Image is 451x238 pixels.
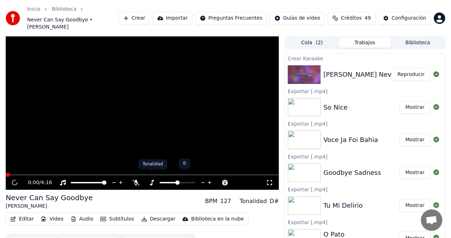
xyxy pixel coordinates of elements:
span: 49 [365,15,371,22]
button: Preguntas Frecuentes [195,12,267,25]
a: Open chat [421,209,442,231]
div: 127 [220,197,231,206]
span: ( 2 ) [316,39,323,46]
div: D# [270,197,279,206]
span: Never Can Say Goodbye • [PERSON_NAME] [27,16,119,31]
div: Exportar [.mp4] [285,87,445,95]
button: Mostrar [399,133,431,146]
div: Exportar [.mp4] [285,152,445,161]
button: Video [38,214,66,224]
button: Importar [153,12,192,25]
button: Editar [7,214,36,224]
div: Never Can Say Goodbye [6,193,93,203]
nav: breadcrumb [27,6,119,31]
div: 0 [179,159,190,169]
button: Créditos49 [328,12,376,25]
div: Crear Karaoke [285,54,445,62]
button: Audio [68,214,96,224]
button: Descargar [139,214,179,224]
div: Voce Ja Foi Bahia [324,135,378,145]
div: BPM [205,197,217,206]
a: Biblioteca [52,6,76,13]
button: Trabajos [339,37,391,48]
button: Mostrar [399,199,431,212]
div: Exportar [.mp4] [285,119,445,128]
button: Mostrar [399,101,431,114]
div: Configuración [392,15,426,22]
div: Biblioteca en la nube [191,216,244,223]
img: youka [6,11,20,25]
div: Tu Mi Delirio [324,201,363,211]
div: / [28,179,45,186]
button: Configuración [379,12,431,25]
button: Guías de video [270,12,325,25]
a: Inicio [27,6,40,13]
button: Subtítulos [97,214,137,224]
div: [PERSON_NAME] [6,203,93,210]
button: Reproducir [391,68,431,81]
div: Exportar [.mp4] [285,185,445,193]
span: 4:16 [41,179,52,186]
div: Tonalidad [240,197,267,206]
span: 0:00 [28,179,39,186]
button: Biblioteca [391,37,444,48]
button: Crear [119,12,150,25]
div: So Nice [324,102,348,112]
span: Créditos [341,15,362,22]
button: Cola [286,37,339,48]
button: Mostrar [399,166,431,179]
div: Tonalidad [138,159,167,169]
div: Exportar [.mp4] [285,218,445,226]
div: Goodbye Sadness [324,168,381,178]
